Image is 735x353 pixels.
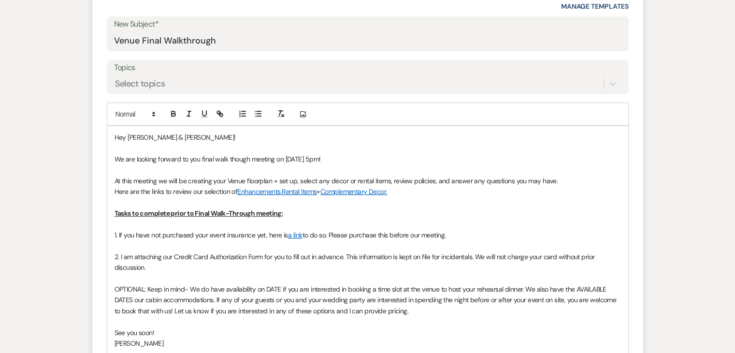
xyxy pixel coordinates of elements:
span: 1. If you have not purchased your event insurance yet, here is [115,231,288,239]
span: Hey [PERSON_NAME] & [PERSON_NAME]! [115,133,236,142]
label: New Subject* [114,17,621,31]
span: [PERSON_NAME] [115,339,164,348]
a: Complementary Decor. [320,187,387,196]
span: See you soon! [115,328,155,337]
label: Topics [114,61,621,75]
a: a link [288,231,303,239]
span: At this meeting we will be creating your Venue floorplan + set up, select any decor or rental ite... [115,176,558,185]
span: We are looking forward to you final walk though meeting on [DATE] 5pm! [115,155,321,163]
span: OPTIONAL: Keep in mind- We do have availability on DATE if you are interested in booking a time s... [115,285,618,315]
span: , [281,187,282,196]
div: Select topics [115,77,165,90]
a: Manage Templates [561,2,629,11]
u: Tasks to complete prior to Final Walk-Through meeting: [115,209,283,218]
a: Rental Items [282,187,317,196]
a: Enhancements [237,187,280,196]
span: to do so. Please purchase this before our meeting. [302,231,446,239]
span: 2. I am attaching our Credit Card Authorization Form for you to fill out in advance. This informa... [115,252,596,272]
span: Here are the links to review our selection of [115,187,238,196]
span: + [317,187,320,196]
